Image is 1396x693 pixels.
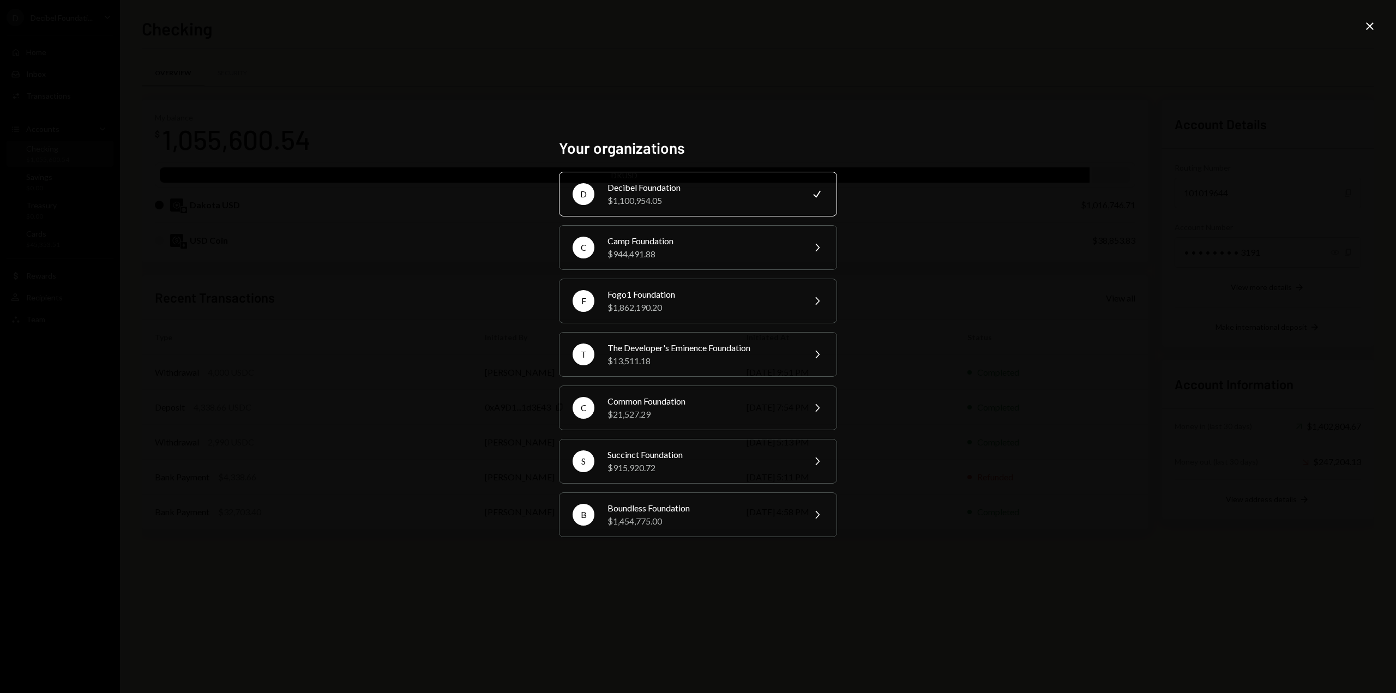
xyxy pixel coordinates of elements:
[607,408,797,421] div: $21,527.29
[559,332,837,377] button: TThe Developer's Eminence Foundation$13,511.18
[559,385,837,430] button: CCommon Foundation$21,527.29
[607,354,797,367] div: $13,511.18
[573,397,594,419] div: C
[607,448,797,461] div: Succinct Foundation
[559,439,837,484] button: SSuccinct Foundation$915,920.72
[607,341,797,354] div: The Developer's Eminence Foundation
[573,504,594,526] div: B
[607,515,797,528] div: $1,454,775.00
[607,248,797,261] div: $944,491.88
[607,181,797,194] div: Decibel Foundation
[573,290,594,312] div: F
[573,450,594,472] div: S
[607,288,797,301] div: Fogo1 Foundation
[573,237,594,258] div: C
[573,344,594,365] div: T
[607,234,797,248] div: Camp Foundation
[559,492,837,537] button: BBoundless Foundation$1,454,775.00
[559,279,837,323] button: FFogo1 Foundation$1,862,190.20
[573,183,594,205] div: D
[607,194,797,207] div: $1,100,954.05
[607,502,797,515] div: Boundless Foundation
[607,395,797,408] div: Common Foundation
[607,301,797,314] div: $1,862,190.20
[559,172,837,216] button: DDecibel Foundation$1,100,954.05
[559,137,837,159] h2: Your organizations
[607,461,797,474] div: $915,920.72
[559,225,837,270] button: CCamp Foundation$944,491.88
